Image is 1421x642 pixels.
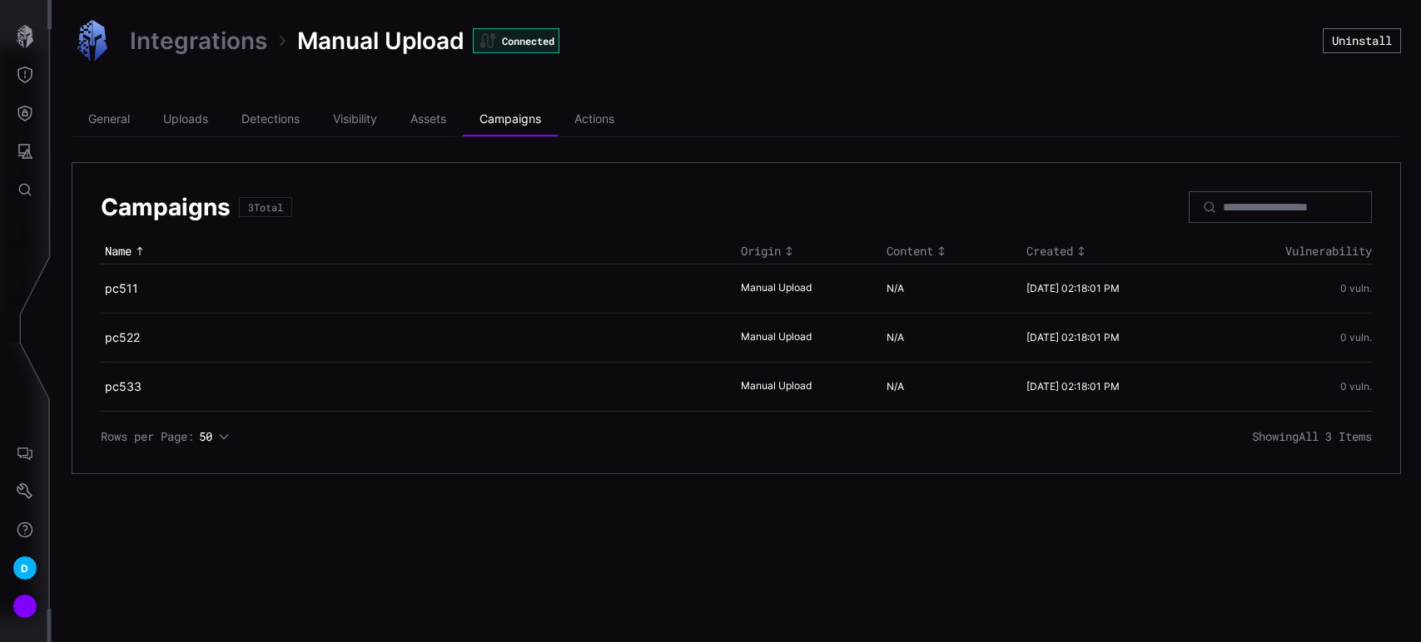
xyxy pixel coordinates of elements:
[147,103,225,136] li: Uploads
[394,103,463,136] li: Assets
[225,103,316,136] li: Detections
[72,103,147,136] li: General
[741,330,824,345] div: Manual Upload
[101,192,231,222] h1: Campaigns
[105,379,142,393] a: pc533
[248,202,283,212] div: 3 Total
[72,20,113,62] img: Manual Upload
[558,103,631,136] li: Actions
[741,281,824,296] div: Manual Upload
[316,103,394,136] li: Visibility
[473,28,559,53] div: Connected
[741,379,824,394] div: Manual Upload
[1,549,49,587] button: D
[130,26,267,56] a: Integrations
[1323,28,1401,53] button: Uninstall
[1201,381,1372,393] div: 0 vuln.
[1026,380,1120,393] time: [DATE] 02:18:01 PM
[1252,429,1372,444] span: Showing All 3
[1026,331,1120,343] time: [DATE] 02:18:01 PM
[21,560,28,577] span: D
[297,26,465,56] span: Manual Upload
[741,244,878,259] div: Toggle sort direction
[887,282,1006,295] div: N/A
[1197,240,1372,264] th: Vulnerability
[887,380,1006,393] div: N/A
[1201,332,1372,343] div: 0 vuln.
[101,429,194,444] span: Rows per Page:
[887,244,1018,259] div: Toggle sort direction
[105,330,140,344] a: pc522
[1339,428,1372,444] span: Items
[1026,244,1193,259] div: Toggle sort direction
[887,331,1006,344] div: N/A
[463,103,558,136] li: Campaigns
[1201,283,1372,294] div: 0 vuln.
[1026,282,1120,294] time: [DATE] 02:18:01 PM
[198,428,231,445] button: 50
[105,244,733,259] div: Toggle sort direction
[105,281,138,295] a: pc511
